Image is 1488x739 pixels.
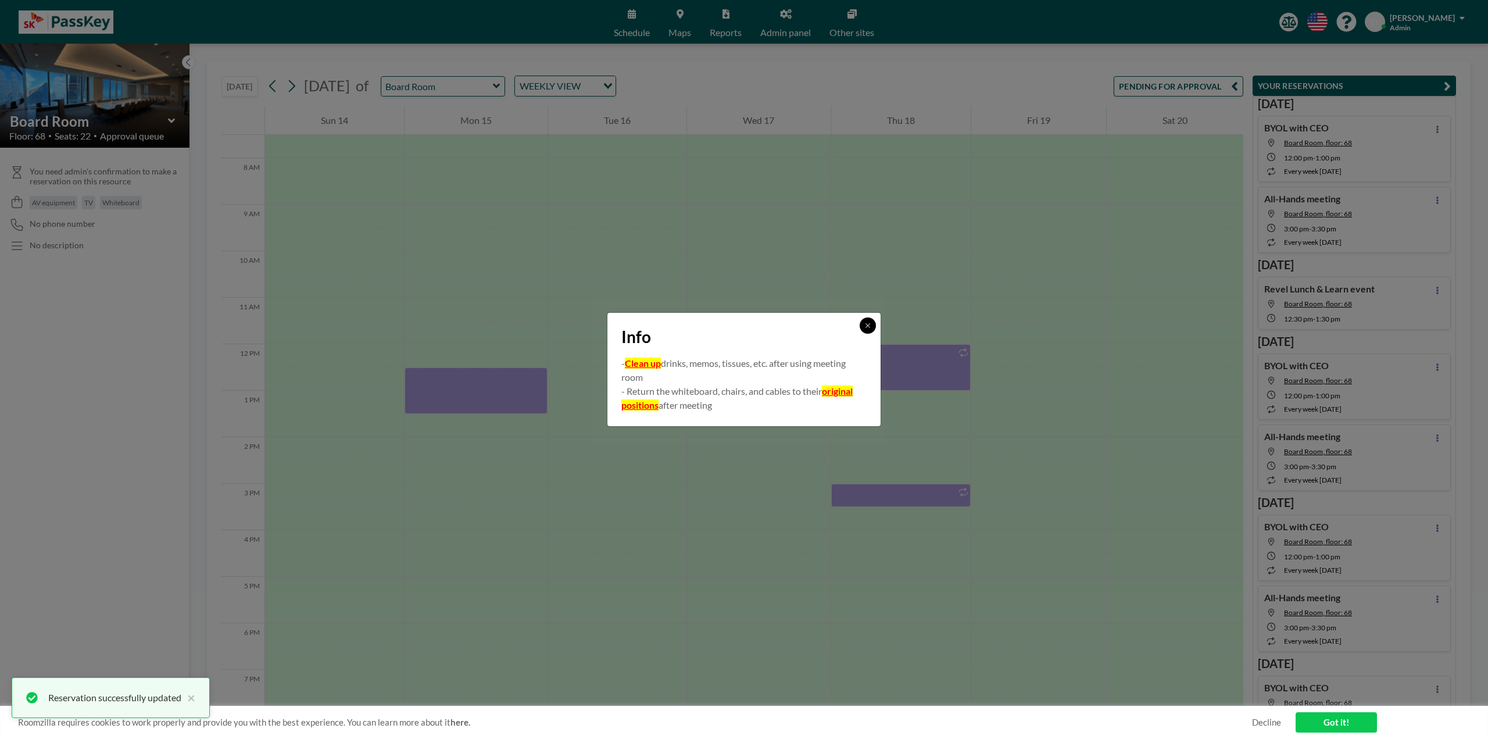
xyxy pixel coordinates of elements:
[181,691,195,705] button: close
[625,358,661,369] u: Clean up
[48,691,181,705] div: Reservation successfully updated
[1252,717,1281,728] a: Decline
[18,717,1252,728] span: Roomzilla requires cookies to work properly and provide you with the best experience. You can lea...
[621,327,651,347] span: Info
[450,717,470,727] a: here.
[1296,712,1377,733] a: Got it!
[621,384,867,412] p: - Return the whiteboard, chairs, and cables to their after meeting
[621,356,867,384] p: - drinks, memos, tissues, etc. after using meeting room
